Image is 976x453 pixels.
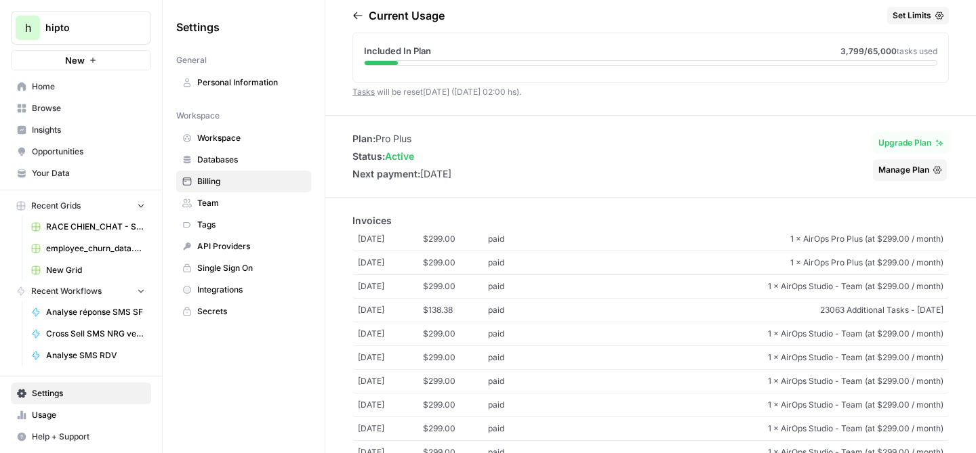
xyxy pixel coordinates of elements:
a: Cross Sell SMS NRG vers FIB- "Imprecis- Positif" [25,323,151,345]
span: Your Data [32,167,145,179]
span: paid [488,257,553,269]
a: Single Sign On [176,257,311,279]
span: Help + Support [32,431,145,443]
span: Integrations [197,284,305,296]
a: API Providers [176,236,311,257]
span: Included In Plan [364,44,431,58]
span: Workspace [176,110,220,122]
span: Plan: [352,133,375,144]
span: active [385,150,414,162]
a: Tags [176,214,311,236]
span: $299.00 [423,280,488,293]
a: employee_churn_data.csv [25,238,151,259]
span: paid [488,304,553,316]
a: Personal Information [176,72,311,93]
a: [DATE]$138.38paid23063 Additional Tasks - [DATE] [352,299,949,322]
span: Databases [197,154,305,166]
span: paid [488,280,553,293]
span: Secrets [197,305,305,318]
button: Upgrade Plan [873,132,949,154]
a: [DATE]$299.00paid1 × AirOps Studio - Team (at $299.00 / month) [352,417,949,441]
span: General [176,54,207,66]
button: New [11,50,151,70]
a: Insights [11,119,151,141]
span: 1 × AirOps Studio - Team (at $299.00 / month) [553,351,943,364]
span: $299.00 [423,375,488,387]
a: Integrations [176,279,311,301]
button: Recent Workflows [11,281,151,301]
span: Status: [352,150,385,162]
span: [DATE] [358,351,423,364]
span: [DATE] [358,375,423,387]
button: Set Limits [887,7,949,24]
span: Billing [197,175,305,188]
span: Home [32,81,145,93]
span: Analyse SMS RDV [46,349,145,362]
li: Pro Plus [352,132,451,146]
a: Usage [11,404,151,426]
a: Secrets [176,301,311,322]
a: Home [11,76,151,98]
a: [DATE]$299.00paid1 × AirOps Studio - Team (at $299.00 / month) [352,322,949,346]
span: 23063 Additional Tasks - [DATE] [553,304,943,316]
a: Analyse réponse SMS SF [25,301,151,323]
span: [DATE] [358,423,423,435]
a: Analyse SMS RDV [25,345,151,366]
span: Opportunities [32,146,145,158]
span: paid [488,399,553,411]
p: Invoices [352,214,949,228]
a: New Grid [25,259,151,281]
span: $299.00 [423,328,488,340]
a: [DATE]$299.00paid1 × AirOps Studio - Team (at $299.00 / month) [352,275,949,299]
a: [DATE]$299.00paid1 × AirOps Pro Plus (at $299.00 / month) [352,251,949,275]
span: New [65,53,85,67]
span: Upgrade Plan [878,137,931,149]
span: Usage [32,409,145,421]
span: New Grid [46,264,145,276]
span: paid [488,375,553,387]
span: paid [488,233,553,245]
span: [DATE] [358,257,423,269]
span: 1 × AirOps Studio - Team (at $299.00 / month) [553,375,943,387]
button: Workspace: hipto [11,11,151,45]
p: Current Usage [369,7,445,24]
span: paid [488,351,553,364]
span: $299.00 [423,423,488,435]
span: $138.38 [423,304,488,316]
span: Recent Workflows [31,285,102,297]
span: employee_churn_data.csv [46,242,145,255]
li: [DATE] [352,167,451,181]
span: h [25,20,31,36]
span: paid [488,328,553,340]
a: RACE CHIEN_CHAT - SANTEVET - GLOBAL.csv [25,216,151,238]
span: Insights [32,124,145,136]
span: paid [488,423,553,435]
a: Settings [11,383,151,404]
span: Recent Grids [31,200,81,212]
a: Your Data [11,163,151,184]
span: Browse [32,102,145,114]
span: $299.00 [423,351,488,364]
span: Set Limits [893,9,931,22]
span: RACE CHIEN_CHAT - SANTEVET - GLOBAL.csv [46,221,145,233]
span: [DATE] [358,280,423,293]
span: Personal Information [197,77,305,89]
a: Opportunities [11,141,151,163]
span: 1 × AirOps Studio - Team (at $299.00 / month) [553,423,943,435]
span: $299.00 [423,233,488,245]
span: [DATE] [358,328,423,340]
span: 3,799 /65,000 [840,46,897,56]
span: [DATE] [358,399,423,411]
span: $299.00 [423,399,488,411]
span: Settings [32,387,145,400]
span: $299.00 [423,257,488,269]
a: Browse [11,98,151,119]
span: API Providers [197,240,305,253]
a: Databases [176,149,311,171]
span: will be reset [DATE] ([DATE] 02:00 hs) . [352,87,521,97]
span: hipto [45,21,127,35]
span: Next payment: [352,168,420,179]
span: Cross Sell SMS NRG vers FIB- "Imprecis- Positif" [46,328,145,340]
span: Settings [176,19,220,35]
span: Workspace [197,132,305,144]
